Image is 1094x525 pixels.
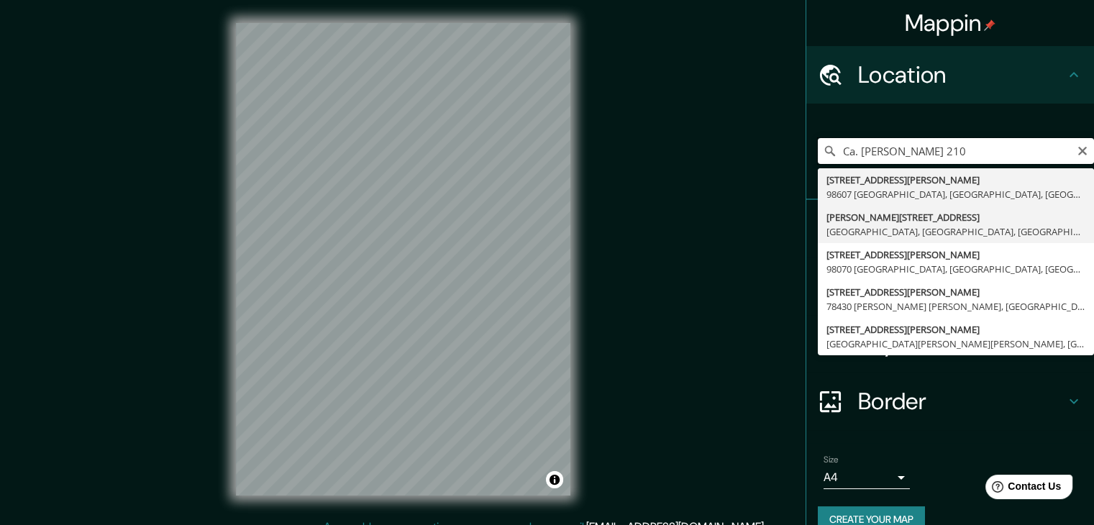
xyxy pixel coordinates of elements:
[824,454,839,466] label: Size
[806,200,1094,257] div: Pins
[826,337,1085,351] div: [GEOGRAPHIC_DATA][PERSON_NAME][PERSON_NAME], [GEOGRAPHIC_DATA], [GEOGRAPHIC_DATA]
[546,471,563,488] button: Toggle attribution
[236,23,570,496] canvas: Map
[826,299,1085,314] div: 78430 [PERSON_NAME] [PERSON_NAME], [GEOGRAPHIC_DATA][PERSON_NAME], [GEOGRAPHIC_DATA]
[826,224,1085,239] div: [GEOGRAPHIC_DATA], [GEOGRAPHIC_DATA], [GEOGRAPHIC_DATA]
[984,19,995,31] img: pin-icon.png
[818,138,1094,164] input: Pick your city or area
[858,387,1065,416] h4: Border
[826,285,1085,299] div: [STREET_ADDRESS][PERSON_NAME]
[966,469,1078,509] iframe: Help widget launcher
[806,257,1094,315] div: Style
[858,329,1065,358] h4: Layout
[905,9,996,37] h4: Mappin
[826,322,1085,337] div: [STREET_ADDRESS][PERSON_NAME]
[806,46,1094,104] div: Location
[826,210,1085,224] div: [PERSON_NAME][STREET_ADDRESS]
[824,466,910,489] div: A4
[826,187,1085,201] div: 98607 [GEOGRAPHIC_DATA], [GEOGRAPHIC_DATA], [GEOGRAPHIC_DATA]
[826,262,1085,276] div: 98070 [GEOGRAPHIC_DATA], [GEOGRAPHIC_DATA], [GEOGRAPHIC_DATA]
[826,173,1085,187] div: [STREET_ADDRESS][PERSON_NAME]
[826,247,1085,262] div: [STREET_ADDRESS][PERSON_NAME]
[858,60,1065,89] h4: Location
[1077,143,1088,157] button: Clear
[806,373,1094,430] div: Border
[806,315,1094,373] div: Layout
